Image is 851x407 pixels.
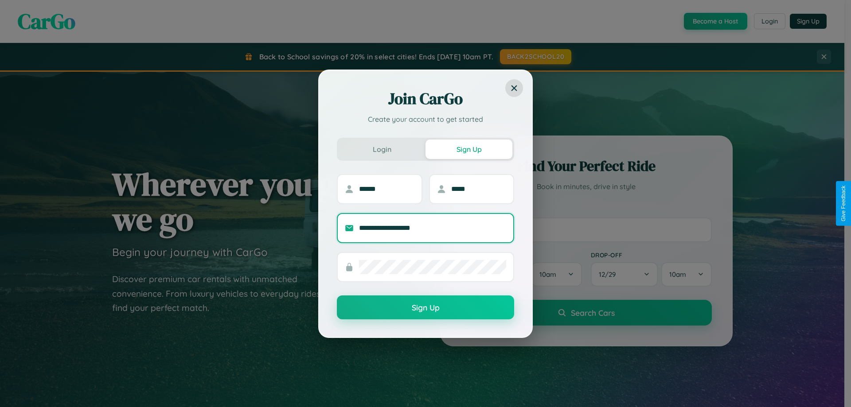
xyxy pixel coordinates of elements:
button: Sign Up [425,140,512,159]
div: Give Feedback [840,186,847,221]
h2: Join CarGo [337,88,514,109]
p: Create your account to get started [337,114,514,124]
button: Login [339,140,425,159]
button: Sign Up [337,295,514,319]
